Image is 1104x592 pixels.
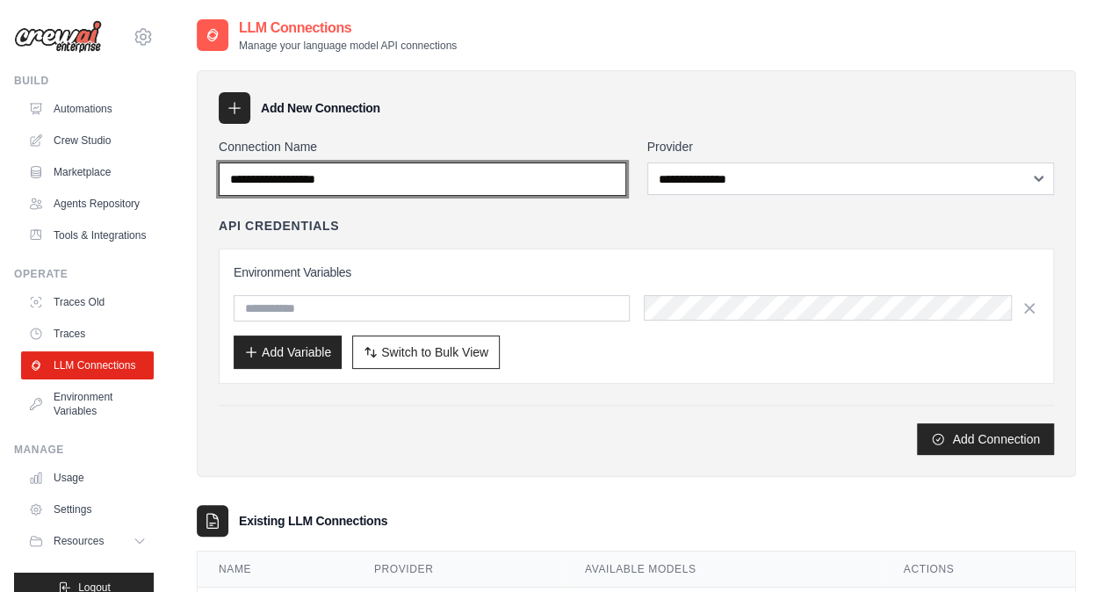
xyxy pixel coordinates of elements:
[883,552,1075,588] th: Actions
[21,527,154,555] button: Resources
[239,18,457,39] h2: LLM Connections
[21,190,154,218] a: Agents Repository
[21,495,154,523] a: Settings
[219,217,339,235] h4: API Credentials
[647,138,1055,155] label: Provider
[21,221,154,249] a: Tools & Integrations
[917,423,1054,455] button: Add Connection
[21,351,154,379] a: LLM Connections
[381,343,488,361] span: Switch to Bulk View
[239,512,387,530] h3: Existing LLM Connections
[21,320,154,348] a: Traces
[352,336,500,369] button: Switch to Bulk View
[261,99,380,117] h3: Add New Connection
[54,534,104,548] span: Resources
[21,464,154,492] a: Usage
[234,264,1039,281] h3: Environment Variables
[198,552,353,588] th: Name
[21,95,154,123] a: Automations
[564,552,883,588] th: Available Models
[21,158,154,186] a: Marketplace
[21,383,154,425] a: Environment Variables
[14,74,154,88] div: Build
[14,20,102,54] img: Logo
[14,267,154,281] div: Operate
[21,288,154,316] a: Traces Old
[219,138,626,155] label: Connection Name
[239,39,457,53] p: Manage your language model API connections
[234,336,342,369] button: Add Variable
[14,443,154,457] div: Manage
[21,126,154,155] a: Crew Studio
[353,552,564,588] th: Provider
